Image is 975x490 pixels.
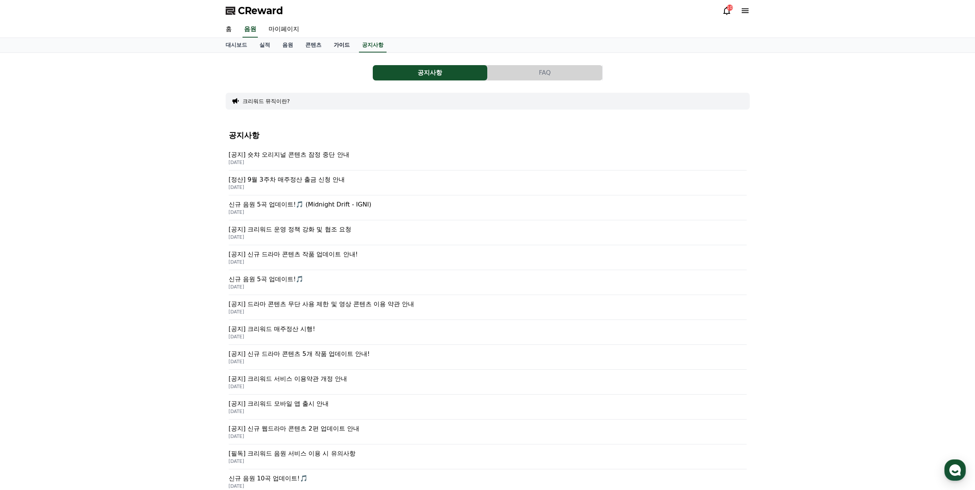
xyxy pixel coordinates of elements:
[359,38,387,52] a: 공지사항
[229,175,747,184] p: [정산] 9월 3주차 매주정산 출금 신청 안내
[229,131,747,139] h4: 공지사항
[229,234,747,240] p: [DATE]
[229,170,747,195] a: [정산] 9월 3주차 매주정산 출금 신청 안내 [DATE]
[229,334,747,340] p: [DATE]
[229,200,747,209] p: 신규 음원 5곡 업데이트!🎵 (Midnight Drift - IGNI)
[229,295,747,320] a: [공지] 드라마 콘텐츠 무단 사용 제한 및 영상 콘텐츠 이용 약관 안내 [DATE]
[229,458,747,464] p: [DATE]
[238,5,283,17] span: CReward
[229,250,747,259] p: [공지] 신규 드라마 콘텐츠 작품 업데이트 안내!
[24,254,29,261] span: 홈
[99,243,147,262] a: 설정
[373,65,487,80] button: 공지사항
[229,309,747,315] p: [DATE]
[229,383,747,390] p: [DATE]
[229,449,747,458] p: [필독] 크리워드 음원 서비스 이용 시 유의사항
[229,345,747,370] a: [공지] 신규 드라마 콘텐츠 5개 작품 업데이트 안내! [DATE]
[229,159,747,166] p: [DATE]
[262,21,305,38] a: 마이페이지
[229,184,747,190] p: [DATE]
[229,420,747,444] a: [공지] 신규 웹드라마 콘텐츠 2편 업데이트 안내 [DATE]
[276,38,299,52] a: 음원
[2,243,51,262] a: 홈
[229,395,747,420] a: [공지] 크리워드 모바일 앱 출시 안내 [DATE]
[722,6,731,15] a: 10
[220,38,253,52] a: 대시보드
[229,399,747,408] p: [공지] 크리워드 모바일 앱 출시 안내
[229,374,747,383] p: [공지] 크리워드 서비스 이용약관 개정 안내
[226,5,283,17] a: CReward
[118,254,128,261] span: 설정
[229,209,747,215] p: [DATE]
[51,243,99,262] a: 대화
[229,259,747,265] p: [DATE]
[229,270,747,295] a: 신규 음원 5곡 업데이트!🎵 [DATE]
[488,65,602,80] button: FAQ
[229,324,747,334] p: [공지] 크리워드 매주정산 시행!
[229,424,747,433] p: [공지] 신규 웹드라마 콘텐츠 2편 업데이트 안내
[229,300,747,309] p: [공지] 드라마 콘텐츠 무단 사용 제한 및 영상 콘텐츠 이용 약관 안내
[229,408,747,415] p: [DATE]
[229,349,747,359] p: [공지] 신규 드라마 콘텐츠 5개 작품 업데이트 안내!
[299,38,328,52] a: 콘텐츠
[229,370,747,395] a: [공지] 크리워드 서비스 이용약관 개정 안내 [DATE]
[229,150,747,159] p: [공지] 숏챠 오리지널 콘텐츠 잠정 중단 안내
[229,444,747,469] a: [필독] 크리워드 음원 서비스 이용 시 유의사항 [DATE]
[229,284,747,290] p: [DATE]
[253,38,276,52] a: 실적
[70,255,79,261] span: 대화
[229,275,747,284] p: 신규 음원 5곡 업데이트!🎵
[243,97,290,105] button: 크리워드 뮤직이란?
[229,146,747,170] a: [공지] 숏챠 오리지널 콘텐츠 잠정 중단 안내 [DATE]
[328,38,356,52] a: 가이드
[373,65,488,80] a: 공지사항
[229,245,747,270] a: [공지] 신규 드라마 콘텐츠 작품 업데이트 안내! [DATE]
[229,359,747,365] p: [DATE]
[229,433,747,439] p: [DATE]
[229,483,747,489] p: [DATE]
[229,474,747,483] p: 신규 음원 10곡 업데이트!🎵
[727,5,733,11] div: 10
[229,320,747,345] a: [공지] 크리워드 매주정산 시행! [DATE]
[229,225,747,234] p: [공지] 크리워드 운영 정책 강화 및 협조 요청
[243,21,258,38] a: 음원
[229,220,747,245] a: [공지] 크리워드 운영 정책 강화 및 협조 요청 [DATE]
[229,195,747,220] a: 신규 음원 5곡 업데이트!🎵 (Midnight Drift - IGNI) [DATE]
[220,21,238,38] a: 홈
